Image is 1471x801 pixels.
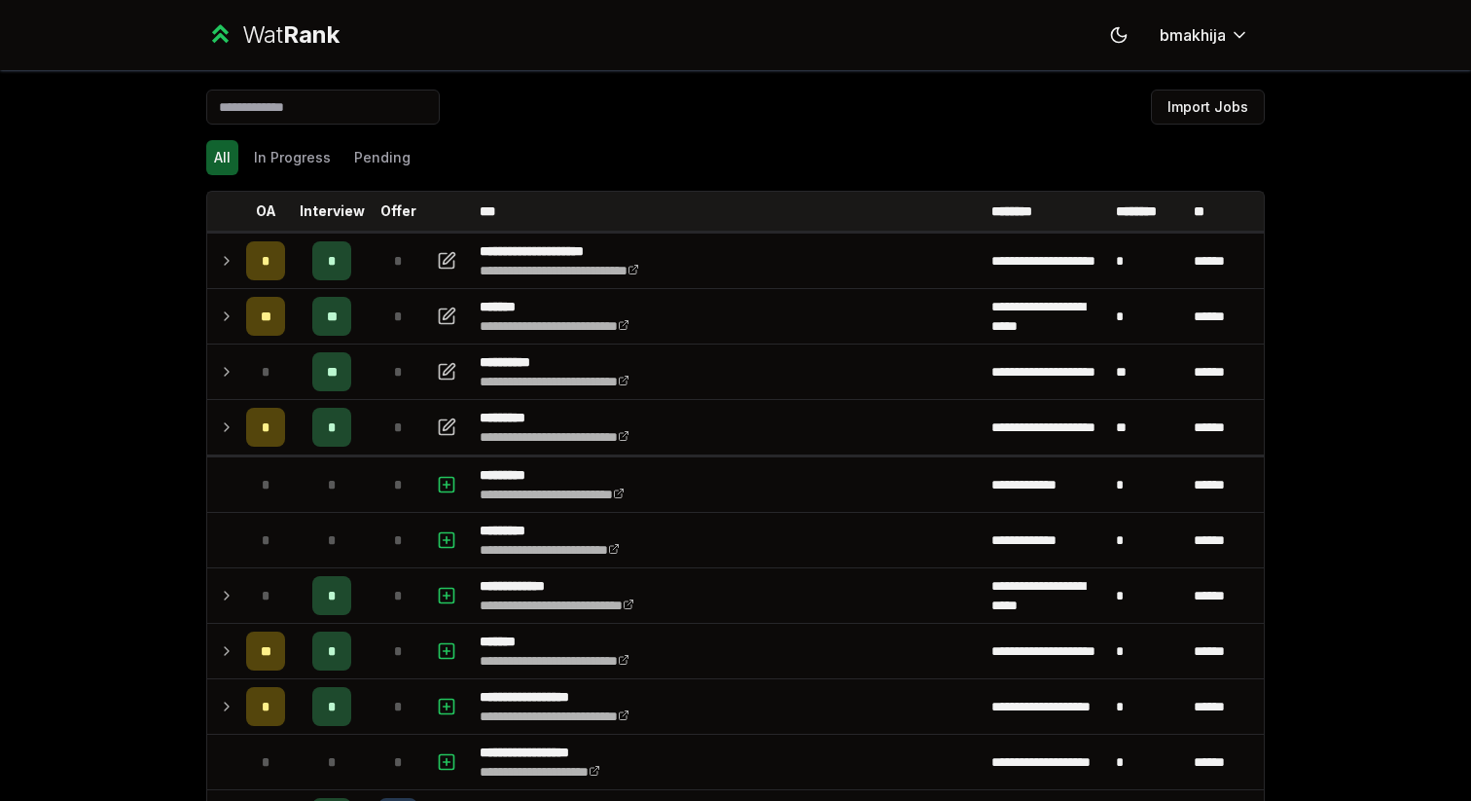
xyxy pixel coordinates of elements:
button: bmakhija [1144,18,1265,53]
p: Offer [380,201,416,221]
p: OA [256,201,276,221]
span: Rank [283,20,340,49]
button: Import Jobs [1151,90,1265,125]
div: Wat [242,19,340,51]
p: Interview [300,201,365,221]
a: WatRank [206,19,340,51]
button: All [206,140,238,175]
span: bmakhija [1160,23,1226,47]
button: In Progress [246,140,339,175]
button: Pending [346,140,418,175]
